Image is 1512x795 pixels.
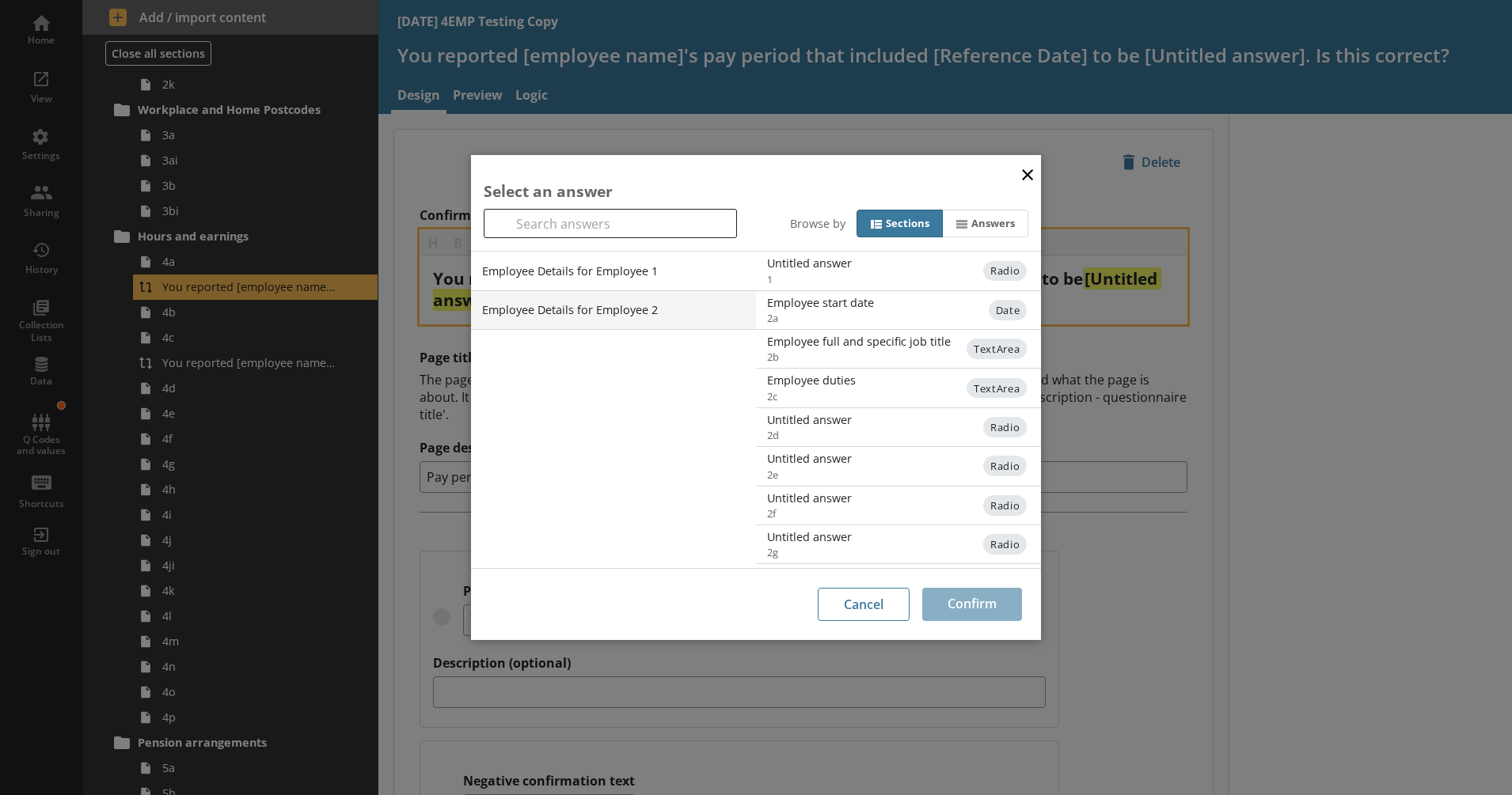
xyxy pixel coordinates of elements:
span: 2b [767,350,1054,364]
span: Radio [983,417,1027,437]
span: Radio [983,261,1027,282]
div: Untitled answer [767,529,1086,544]
div: Employee duties [767,373,1086,388]
span: Radio [983,456,1027,476]
span: 2a [767,311,1054,325]
span: 2c [767,389,1054,403]
span: TextArea [967,339,1027,359]
input: Search answers [484,209,737,238]
button: Cancel [818,588,910,621]
div: Sections [886,217,929,230]
span: Date [989,300,1028,320]
span: TextArea [967,378,1027,399]
span: 2f [767,506,1054,521]
span: 2g [767,545,1054,559]
li: Employee Details for Employee 1 [471,251,756,290]
div: Browse by [790,216,845,231]
div: Employee full and specific job title [767,334,1086,349]
div: Employee start date [767,295,1086,310]
div: Answers [971,217,1015,230]
span: Radio [983,534,1027,555]
li: Employee Details for Employee 2 [471,290,756,330]
div: Untitled answer [767,256,1086,271]
span: 1 [767,272,1054,286]
span: 2e [767,468,1054,482]
span: 2d [767,428,1054,442]
div: Select an answer [484,180,1028,202]
button: Close [1016,156,1039,191]
div: Untitled answer [767,451,1086,466]
div: Untitled answer [767,490,1086,505]
span: Radio [983,495,1027,516]
div: Untitled answer [767,412,1086,427]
